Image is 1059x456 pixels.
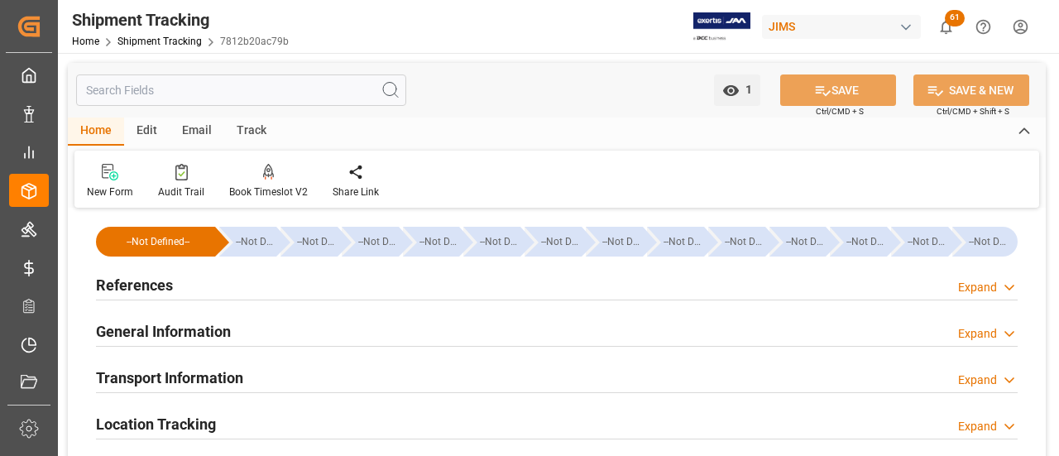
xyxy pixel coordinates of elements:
[958,418,997,435] div: Expand
[68,118,124,146] div: Home
[952,227,1018,257] div: --Not Defined--
[602,227,643,257] div: --Not Defined--
[117,36,202,47] a: Shipment Tracking
[958,372,997,389] div: Expand
[693,12,750,41] img: Exertis%20JAM%20-%20Email%20Logo.jpg_1722504956.jpg
[236,227,276,257] div: --Not Defined--
[725,227,765,257] div: --Not Defined--
[72,7,289,32] div: Shipment Tracking
[480,227,520,257] div: --Not Defined--
[541,227,582,257] div: --Not Defined--
[780,74,896,106] button: SAVE
[124,118,170,146] div: Edit
[76,74,406,106] input: Search Fields
[96,274,173,296] h2: References
[647,227,704,257] div: --Not Defined--
[586,227,643,257] div: --Not Defined--
[891,227,948,257] div: --Not Defined--
[113,227,204,257] div: --Not Defined--
[740,83,752,96] span: 1
[96,320,231,343] h2: General Information
[664,227,704,257] div: --Not Defined--
[297,227,338,257] div: --Not Defined--
[280,227,338,257] div: --Not Defined--
[96,367,243,389] h2: Transport Information
[830,227,887,257] div: --Not Defined--
[908,227,948,257] div: --Not Defined--
[958,325,997,343] div: Expand
[96,413,216,435] h2: Location Tracking
[762,11,927,42] button: JIMS
[170,118,224,146] div: Email
[786,227,827,257] div: --Not Defined--
[937,105,1009,118] span: Ctrl/CMD + Shift + S
[333,185,379,199] div: Share Link
[219,227,276,257] div: --Not Defined--
[958,279,997,296] div: Expand
[87,185,133,199] div: New Form
[403,227,460,257] div: --Not Defined--
[913,74,1029,106] button: SAVE & NEW
[846,227,887,257] div: --Not Defined--
[342,227,399,257] div: --Not Defined--
[708,227,765,257] div: --Not Defined--
[714,74,760,106] button: open menu
[945,10,965,26] span: 61
[229,185,308,199] div: Book Timeslot V2
[463,227,520,257] div: --Not Defined--
[927,8,965,46] button: show 61 new notifications
[965,8,1002,46] button: Help Center
[525,227,582,257] div: --Not Defined--
[769,227,827,257] div: --Not Defined--
[72,36,99,47] a: Home
[969,227,1009,257] div: --Not Defined--
[816,105,864,118] span: Ctrl/CMD + S
[762,15,921,39] div: JIMS
[358,227,399,257] div: --Not Defined--
[158,185,204,199] div: Audit Trail
[96,227,215,257] div: --Not Defined--
[224,118,279,146] div: Track
[419,227,460,257] div: --Not Defined--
